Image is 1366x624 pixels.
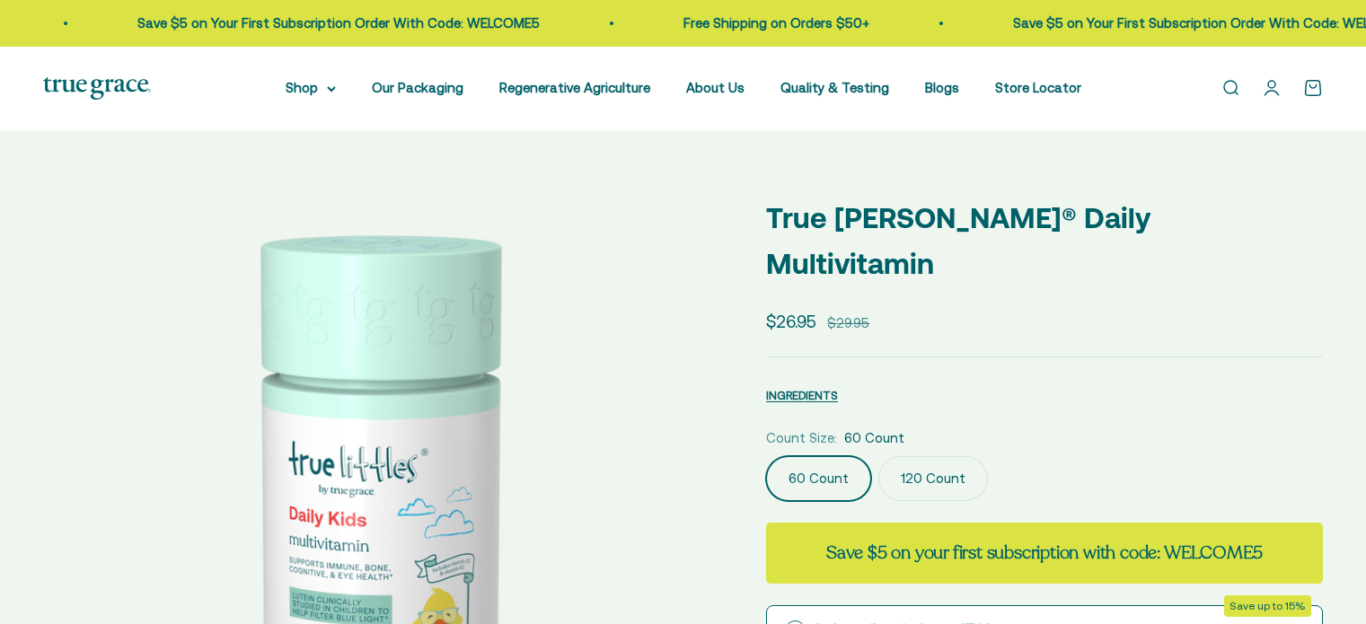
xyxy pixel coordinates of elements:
strong: Save $5 on your first subscription with code: WELCOME5 [826,541,1263,565]
a: Our Packaging [372,80,463,95]
a: Free Shipping on Orders $50+ [683,15,869,31]
compare-at-price: $29.95 [827,312,869,334]
a: Quality & Testing [780,80,889,95]
sale-price: $26.95 [766,308,816,335]
a: Regenerative Agriculture [499,80,650,95]
a: Blogs [925,80,959,95]
a: About Us [686,80,745,95]
button: INGREDIENTS [766,384,838,406]
a: Store Locator [995,80,1081,95]
summary: Shop [286,77,336,99]
span: 60 Count [844,427,904,449]
p: Save $5 on Your First Subscription Order With Code: WELCOME5 [137,13,540,34]
legend: Count Size: [766,427,837,449]
span: INGREDIENTS [766,389,838,402]
p: True [PERSON_NAME]® Daily Multivitamin [766,195,1323,286]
